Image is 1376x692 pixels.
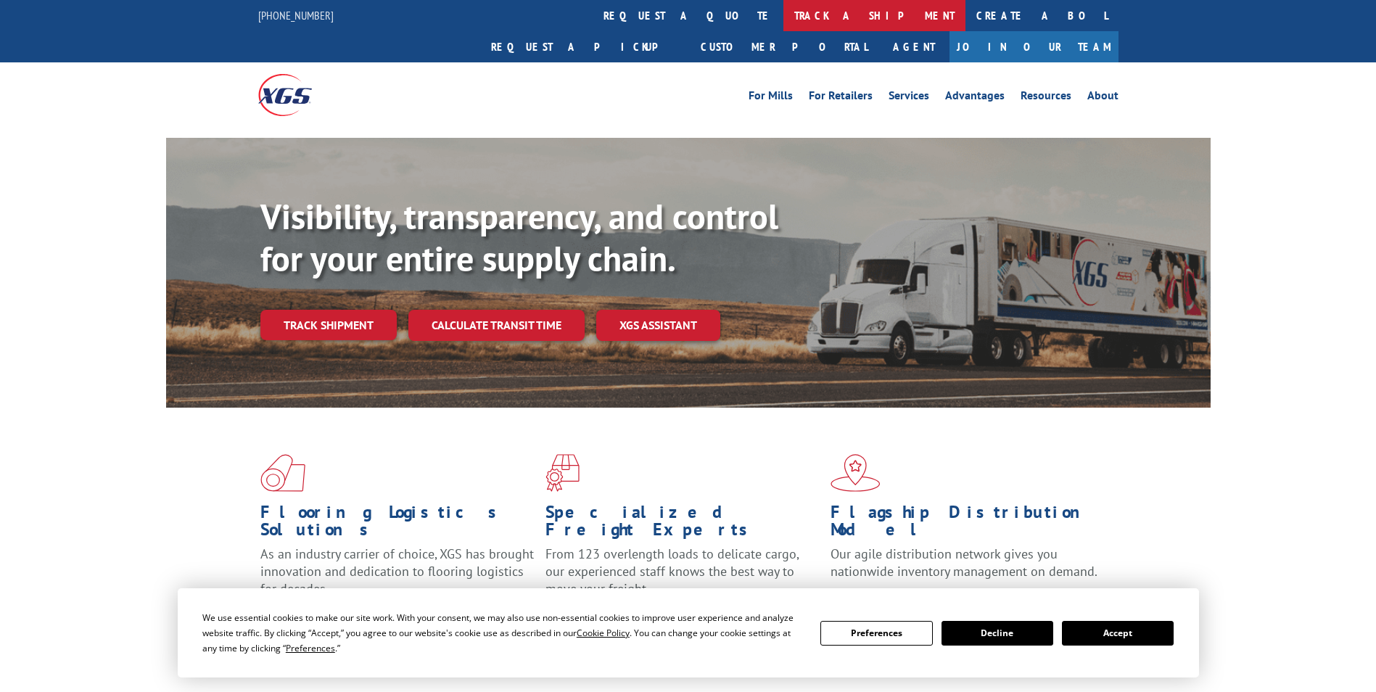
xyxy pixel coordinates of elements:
img: xgs-icon-total-supply-chain-intelligence-red [260,454,305,492]
button: Preferences [820,621,932,646]
a: Request a pickup [480,31,690,62]
h1: Flagship Distribution Model [831,503,1105,545]
b: Visibility, transparency, and control for your entire supply chain. [260,194,778,281]
span: Cookie Policy [577,627,630,639]
a: Services [889,90,929,106]
a: XGS ASSISTANT [596,310,720,341]
div: Cookie Consent Prompt [178,588,1199,677]
a: For Mills [749,90,793,106]
a: Track shipment [260,310,397,340]
a: Agent [878,31,949,62]
a: For Retailers [809,90,873,106]
a: Calculate transit time [408,310,585,341]
a: [PHONE_NUMBER] [258,8,334,22]
p: From 123 overlength loads to delicate cargo, our experienced staff knows the best way to move you... [545,545,820,610]
button: Decline [942,621,1053,646]
span: Our agile distribution network gives you nationwide inventory management on demand. [831,545,1097,580]
a: Resources [1021,90,1071,106]
span: As an industry carrier of choice, XGS has brought innovation and dedication to flooring logistics... [260,545,534,597]
div: We use essential cookies to make our site work. With your consent, we may also use non-essential ... [202,610,803,656]
img: xgs-icon-flagship-distribution-model-red [831,454,881,492]
h1: Specialized Freight Experts [545,503,820,545]
a: Customer Portal [690,31,878,62]
a: Advantages [945,90,1005,106]
button: Accept [1062,621,1174,646]
img: xgs-icon-focused-on-flooring-red [545,454,580,492]
a: Join Our Team [949,31,1118,62]
span: Preferences [286,642,335,654]
h1: Flooring Logistics Solutions [260,503,535,545]
a: About [1087,90,1118,106]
